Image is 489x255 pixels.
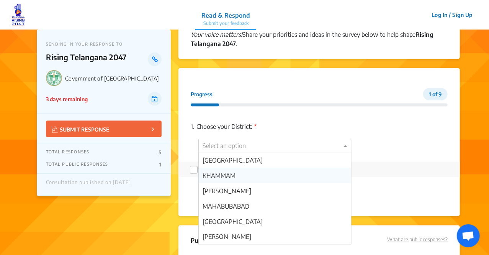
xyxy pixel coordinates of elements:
p: SENDING IN YOUR RESPONSE TO [46,41,162,46]
div: Consultation published on [DATE] [46,179,131,189]
p: Read & Respond [201,11,250,20]
p: What are public responses? [387,236,448,244]
p: TOTAL PUBLIC RESPONSES [46,161,108,168]
p: Rising Telangana 2047 [46,53,148,66]
p: Government of [GEOGRAPHIC_DATA] [65,75,162,82]
p: TOTAL RESPONSES [46,149,90,155]
button: SUBMIT RESPONSE [46,121,162,137]
span: [GEOGRAPHIC_DATA] [203,218,263,225]
p: 1 [159,161,161,168]
p: Progress [191,90,213,99]
div: Open chat [457,224,480,247]
button: Log In / Sign Up [427,9,478,21]
p: Public responses [191,236,239,250]
span: MAHABUBABAD [203,202,249,210]
span: [PERSON_NAME] [203,187,251,195]
span: [GEOGRAPHIC_DATA] [203,156,263,164]
p: Choose your District: [191,122,448,131]
img: jwrukk9bl1z89niicpbx9z0dc3k6 [11,3,25,26]
span: [PERSON_NAME] [203,233,251,241]
span: KHAMMAM [203,172,236,179]
img: Government of Telangana logo [46,70,62,86]
div: 1 of 9 [423,88,448,100]
img: Vector.jpg [52,126,58,133]
em: Your voice matters! [191,31,242,38]
p: 5 [159,149,161,155]
p: SUBMIT RESPONSE [52,125,110,133]
p: Submit your feedback [201,20,250,27]
span: 1. [191,123,195,130]
p: 3 days remaining [46,95,88,103]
